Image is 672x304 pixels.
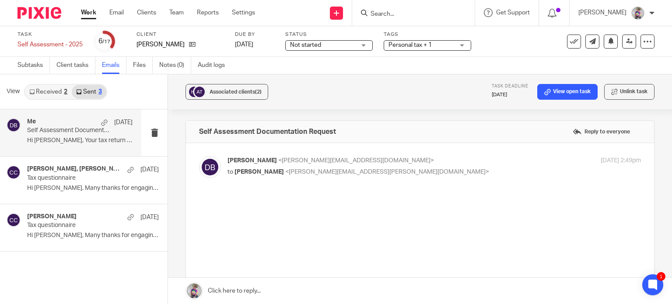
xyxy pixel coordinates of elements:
[7,165,21,179] img: svg%3E
[27,222,133,229] p: Tax questionnaire
[27,185,159,192] p: Hi [PERSON_NAME], Many thanks for engaging our...
[140,165,159,174] p: [DATE]
[27,137,133,144] p: Hi [PERSON_NAME], Your tax return needs to be...
[159,57,191,74] a: Notes (0)
[169,8,184,17] a: Team
[81,8,96,17] a: Work
[133,57,153,74] a: Files
[17,57,50,74] a: Subtasks
[7,87,20,96] span: View
[136,40,185,49] p: [PERSON_NAME]
[578,8,626,17] p: [PERSON_NAME]
[601,156,641,165] p: [DATE] 2:49pm
[232,8,255,17] a: Settings
[27,175,133,182] p: Tax questionnaire
[137,8,156,17] a: Clients
[72,85,106,99] a: Sent3
[114,118,133,127] p: [DATE]
[227,157,277,164] span: [PERSON_NAME]
[17,7,61,19] img: Pixie
[570,125,632,138] label: Reply to everyone
[492,84,528,88] span: Task deadline
[56,57,95,74] a: Client tasks
[210,89,262,94] span: Associated clients
[235,31,274,38] label: Due by
[193,85,206,98] img: svg%3E
[102,57,126,74] a: Emails
[185,84,268,100] button: Associated clients(2)
[234,169,284,175] span: [PERSON_NAME]
[235,42,253,48] span: [DATE]
[227,169,233,175] span: to
[631,6,645,20] img: DBTieDye.jpg
[285,169,489,175] span: <[PERSON_NAME][EMAIL_ADDRESS][PERSON_NAME][DOMAIN_NAME]>
[285,31,373,38] label: Status
[199,156,221,178] img: svg%3E
[197,8,219,17] a: Reports
[278,157,434,164] span: <[PERSON_NAME][EMAIL_ADDRESS][DOMAIN_NAME]>
[25,85,72,99] a: Received2
[492,91,528,98] p: [DATE]
[27,127,112,134] p: Self Assessment Documentation Request
[140,213,159,222] p: [DATE]
[496,10,530,16] span: Get Support
[136,31,224,38] label: Client
[188,85,201,98] img: svg%3E
[657,272,665,281] div: 1
[537,84,598,100] a: View open task
[27,165,123,173] h4: [PERSON_NAME], [PERSON_NAME]
[388,42,432,48] span: Personal tax + 1
[370,10,448,18] input: Search
[255,89,262,94] span: (2)
[98,36,110,46] div: 6
[7,118,21,132] img: svg%3E
[27,213,77,220] h4: [PERSON_NAME]
[109,8,124,17] a: Email
[199,127,336,136] h4: Self Assessment Documentation Request
[17,31,83,38] label: Task
[17,40,83,49] div: Self Assessment - 2025
[102,39,110,44] small: /17
[98,89,102,95] div: 3
[27,118,36,126] h4: Me
[64,89,67,95] div: 2
[290,42,321,48] span: Not started
[384,31,471,38] label: Tags
[27,232,159,239] p: Hi [PERSON_NAME], Many thanks for engaging our...
[604,84,654,100] button: Unlink task
[198,57,231,74] a: Audit logs
[7,213,21,227] img: svg%3E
